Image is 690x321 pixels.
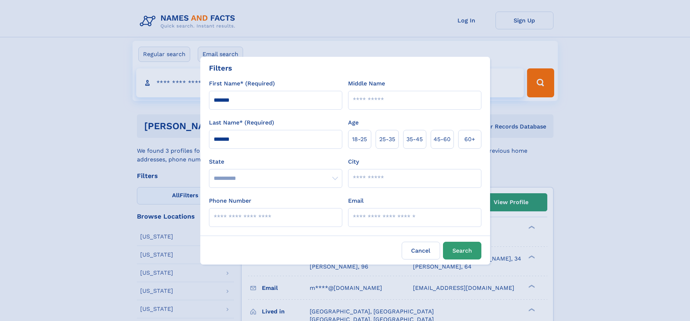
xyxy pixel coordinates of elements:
button: Search [443,242,481,259]
label: Cancel [402,242,440,259]
label: Last Name* (Required) [209,118,274,127]
label: Middle Name [348,79,385,88]
span: 35‑45 [406,135,423,144]
label: State [209,157,342,166]
span: 60+ [464,135,475,144]
label: Age [348,118,359,127]
div: Filters [209,63,232,73]
label: Email [348,197,364,205]
span: 25‑35 [379,135,395,144]
span: 45‑60 [434,135,451,144]
span: 18‑25 [352,135,367,144]
label: Phone Number [209,197,251,205]
label: First Name* (Required) [209,79,275,88]
label: City [348,157,359,166]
